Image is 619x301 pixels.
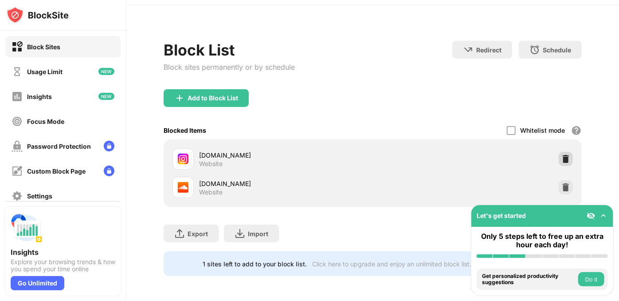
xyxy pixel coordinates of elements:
div: Go Unlimited [11,276,64,290]
div: [DOMAIN_NAME] [199,179,373,188]
div: Block List [164,41,295,59]
div: Whitelist mode [520,127,565,134]
img: push-insights.svg [11,212,43,244]
img: eye-not-visible.svg [587,211,595,220]
div: Import [248,230,268,238]
div: Export [188,230,208,238]
img: new-icon.svg [98,93,114,100]
img: new-icon.svg [98,68,114,75]
img: block-on.svg [12,41,23,52]
div: Focus Mode [27,118,64,125]
img: customize-block-page-off.svg [12,166,23,177]
div: Block Sites [27,43,60,51]
div: Settings [27,192,52,200]
div: Block sites permanently or by schedule [164,63,295,71]
img: lock-menu.svg [104,166,114,176]
div: Website [199,160,223,168]
img: favicons [178,154,188,164]
img: favicons [178,182,188,193]
div: Let's get started [477,212,526,219]
div: Add to Block List [188,95,238,102]
div: Insights [27,93,52,100]
img: omni-setup-toggle.svg [599,211,608,220]
div: Blocked Items [164,127,206,134]
div: Custom Block Page [27,167,86,175]
img: insights-off.svg [12,91,23,102]
div: Get personalized productivity suggestions [482,273,576,286]
div: Website [199,188,223,196]
img: focus-off.svg [12,116,23,127]
div: [DOMAIN_NAME] [199,150,373,160]
img: lock-menu.svg [104,141,114,151]
div: Schedule [543,46,571,54]
button: Do it [578,272,604,286]
img: time-usage-off.svg [12,66,23,77]
img: logo-blocksite.svg [6,6,69,24]
div: Insights [11,248,115,257]
div: Password Protection [27,143,91,150]
div: Explore your browsing trends & how you spend your time online [11,258,115,273]
img: settings-off.svg [12,190,23,202]
div: Usage Limit [27,68,63,75]
div: Only 5 steps left to free up an extra hour each day! [477,232,608,249]
img: password-protection-off.svg [12,141,23,152]
div: Redirect [476,46,501,54]
div: 1 sites left to add to your block list. [203,260,307,268]
div: Click here to upgrade and enjoy an unlimited block list. [312,260,471,268]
